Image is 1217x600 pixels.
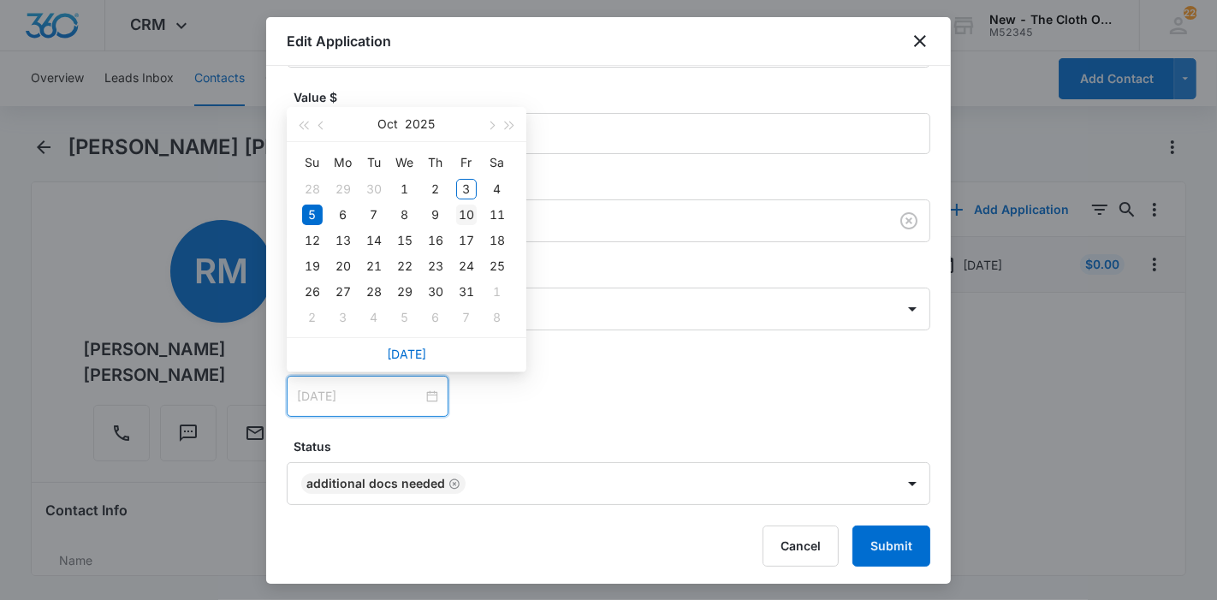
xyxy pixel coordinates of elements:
div: 14 [364,230,384,251]
td: 2025-10-14 [359,228,389,253]
div: 5 [302,205,323,225]
label: Estimated Closing Date [294,351,937,369]
td: 2025-10-21 [359,253,389,279]
div: 19 [302,256,323,276]
td: 2025-11-05 [389,305,420,330]
div: 12 [302,230,323,251]
div: 6 [333,205,353,225]
div: 17 [456,230,477,251]
div: 9 [425,205,446,225]
td: 2025-10-31 [451,279,482,305]
td: 2025-11-08 [482,305,513,330]
div: 2 [302,307,323,328]
div: 7 [456,307,477,328]
td: 2025-10-03 [451,176,482,202]
td: 2025-10-29 [389,279,420,305]
div: 2 [425,179,446,199]
td: 2025-10-28 [359,279,389,305]
td: 2025-10-08 [389,202,420,228]
div: 1 [395,179,415,199]
td: 2025-11-01 [482,279,513,305]
td: 2025-09-28 [297,176,328,202]
th: Mo [328,149,359,176]
td: 2025-11-06 [420,305,451,330]
td: 2025-10-24 [451,253,482,279]
input: Oct 5, 2025 [297,387,423,406]
td: 2025-10-27 [328,279,359,305]
td: 2025-10-30 [420,279,451,305]
div: 27 [333,282,353,302]
td: 2025-10-06 [328,202,359,228]
div: 21 [364,256,384,276]
td: 2025-10-26 [297,279,328,305]
td: 2025-10-23 [420,253,451,279]
div: 8 [487,307,508,328]
td: 2025-10-07 [359,202,389,228]
td: 2025-10-12 [297,228,328,253]
div: 18 [487,230,508,251]
td: 2025-10-04 [482,176,513,202]
td: 2025-11-04 [359,305,389,330]
td: 2025-10-15 [389,228,420,253]
div: 15 [395,230,415,251]
button: Cancel [763,526,839,567]
div: 26 [302,282,323,302]
td: 2025-11-07 [451,305,482,330]
button: Clear [895,207,923,235]
button: close [910,31,930,51]
div: Additional Docs Needed [306,478,445,490]
div: 11 [487,205,508,225]
div: 28 [364,282,384,302]
div: 20 [333,256,353,276]
div: 31 [456,282,477,302]
div: 4 [487,179,508,199]
div: 1 [487,282,508,302]
div: 3 [333,307,353,328]
td: 2025-10-02 [420,176,451,202]
div: 22 [395,256,415,276]
div: 28 [302,179,323,199]
div: 7 [364,205,384,225]
label: Status [294,437,937,455]
div: 8 [395,205,415,225]
td: 2025-10-22 [389,253,420,279]
div: Remove Additional Docs Needed [445,478,460,490]
td: 2025-10-20 [328,253,359,279]
label: Select An Option [294,175,937,193]
td: 2025-11-03 [328,305,359,330]
th: Th [420,149,451,176]
div: 3 [456,179,477,199]
td: 2025-10-16 [420,228,451,253]
td: 2025-10-05 [297,202,328,228]
td: 2025-11-02 [297,305,328,330]
td: 2025-10-11 [482,202,513,228]
td: 2025-10-13 [328,228,359,253]
th: Sa [482,149,513,176]
div: 24 [456,256,477,276]
div: 13 [333,230,353,251]
td: 2025-10-10 [451,202,482,228]
th: Tu [359,149,389,176]
td: 2025-10-09 [420,202,451,228]
div: 29 [333,179,353,199]
button: 2025 [406,107,436,141]
a: [DATE] [387,347,426,361]
input: Value $ [287,113,930,154]
div: 4 [364,307,384,328]
button: Submit [852,526,930,567]
button: Oct [378,107,399,141]
div: 25 [487,256,508,276]
div: 29 [395,282,415,302]
th: Su [297,149,328,176]
td: 2025-10-25 [482,253,513,279]
th: Fr [451,149,482,176]
div: 30 [364,179,384,199]
td: 2025-10-01 [389,176,420,202]
div: 16 [425,230,446,251]
td: 2025-10-19 [297,253,328,279]
label: Assigned To [294,263,937,281]
div: 10 [456,205,477,225]
td: 2025-10-17 [451,228,482,253]
div: 5 [395,307,415,328]
label: Value $ [294,88,937,106]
